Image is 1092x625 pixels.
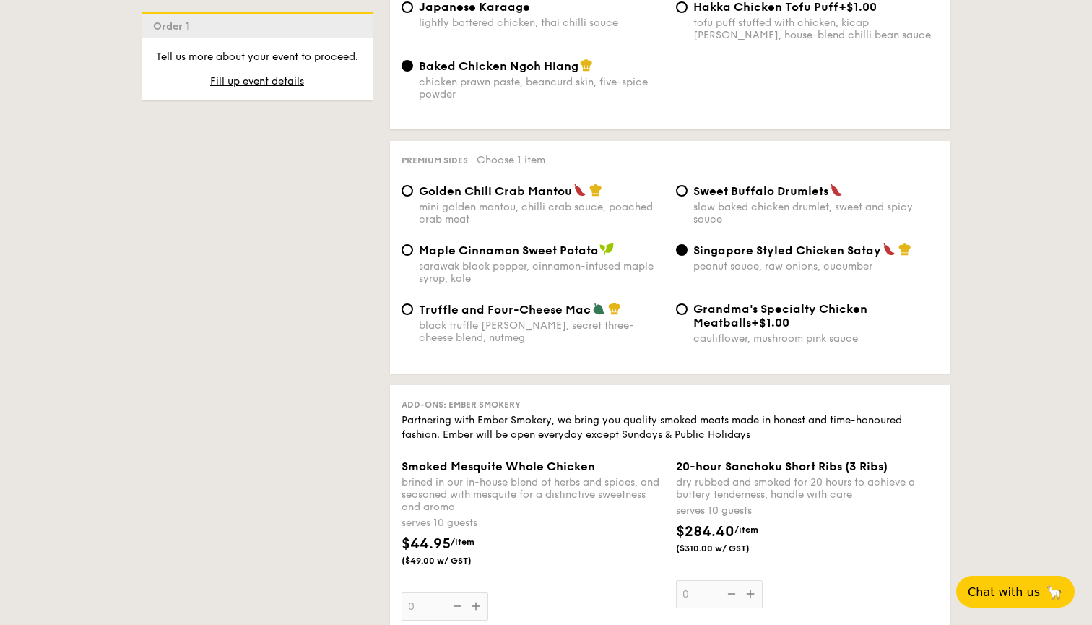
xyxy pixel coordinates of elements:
div: lightly battered chicken, thai chilli sauce [419,17,664,29]
span: Golden Chili Crab Mantou [419,184,572,198]
img: icon-spicy.37a8142b.svg [883,243,896,256]
span: $284.40 [676,523,734,540]
input: Grandma's Specialty Chicken Meatballs+$1.00cauliflower, mushroom pink sauce [676,303,688,315]
span: Singapore Styled Chicken Satay [693,243,881,257]
input: Singapore Styled Chicken Sataypeanut sauce, raw onions, cucumber [676,244,688,256]
input: Maple Cinnamon Sweet Potatosarawak black pepper, cinnamon-infused maple syrup, kale [402,244,413,256]
img: icon-spicy.37a8142b.svg [573,184,586,197]
input: Hakka Chicken Tofu Puff+$1.00tofu puff stuffed with chicken, kicap [PERSON_NAME], house-blend chi... [676,1,688,13]
img: icon-vegetarian.fe4039eb.svg [592,302,605,315]
span: Choose 1 item [477,154,545,166]
input: Golden Chili Crab Mantoumini golden mantou, chilli crab sauce, poached crab meat [402,185,413,197]
img: icon-chef-hat.a58ddaea.svg [589,184,602,197]
div: peanut sauce, raw onions, cucumber [693,260,939,272]
input: Sweet Buffalo Drumletsslow baked chicken drumlet, sweet and spicy sauce [676,185,688,197]
span: $44.95 [402,535,451,553]
img: icon-chef-hat.a58ddaea.svg [898,243,911,256]
span: ($310.00 w/ GST) [676,543,774,554]
input: Japanese Karaagelightly battered chicken, thai chilli sauce [402,1,413,13]
span: Add-ons: Ember Smokery [402,400,521,410]
span: Sweet Buffalo Drumlets [693,184,828,198]
div: chicken prawn paste, beancurd skin, five-spice powder [419,76,664,100]
div: serves 10 guests [402,516,664,530]
div: black truffle [PERSON_NAME], secret three-cheese blend, nutmeg [419,319,664,344]
span: /item [451,537,474,547]
span: Fill up event details [210,75,304,87]
span: Smoked Mesquite Whole Chicken [402,460,595,473]
span: +$1.00 [751,316,789,329]
div: slow baked chicken drumlet, sweet and spicy sauce [693,201,939,225]
div: cauliflower, mushroom pink sauce [693,332,939,345]
span: Grandma's Specialty Chicken Meatballs [693,302,867,329]
div: sarawak black pepper, cinnamon-infused maple syrup, kale [419,260,664,285]
p: Tell us more about your event to proceed. [153,50,361,64]
span: ($49.00 w/ GST) [402,555,500,566]
span: /item [734,525,758,535]
span: Maple Cinnamon Sweet Potato [419,243,598,257]
div: brined in our in-house blend of herbs and spices, and seasoned with mesquite for a distinctive sw... [402,476,664,513]
span: 20-hour Sanchoku Short Ribs (3 Ribs) [676,460,888,473]
img: icon-chef-hat.a58ddaea.svg [580,59,593,72]
span: Premium sides [402,155,468,165]
img: icon-chef-hat.a58ddaea.svg [608,302,621,315]
input: Truffle and Four-Cheese Macblack truffle [PERSON_NAME], secret three-cheese blend, nutmeg [402,303,413,315]
div: Partnering with Ember Smokery, we bring you quality smoked meats made in honest and time-honoured... [402,413,939,442]
div: serves 10 guests [676,504,939,518]
span: Order 1 [153,20,196,33]
span: Truffle and Four-Cheese Mac [419,303,591,316]
input: Baked Chicken Ngoh Hiangchicken prawn paste, beancurd skin, five-spice powder [402,60,413,72]
div: dry rubbed and smoked for 20 hours to achieve a buttery tenderness, handle with care [676,476,939,501]
img: icon-vegan.f8ff3823.svg [599,243,614,256]
div: tofu puff stuffed with chicken, kicap [PERSON_NAME], house-blend chilli bean sauce [693,17,939,41]
span: 🦙 [1046,584,1063,600]
div: mini golden mantou, chilli crab sauce, poached crab meat [419,201,664,225]
img: icon-spicy.37a8142b.svg [830,184,843,197]
span: Baked Chicken Ngoh Hiang [419,59,578,73]
span: Chat with us [968,585,1040,599]
button: Chat with us🦙 [956,576,1075,608]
